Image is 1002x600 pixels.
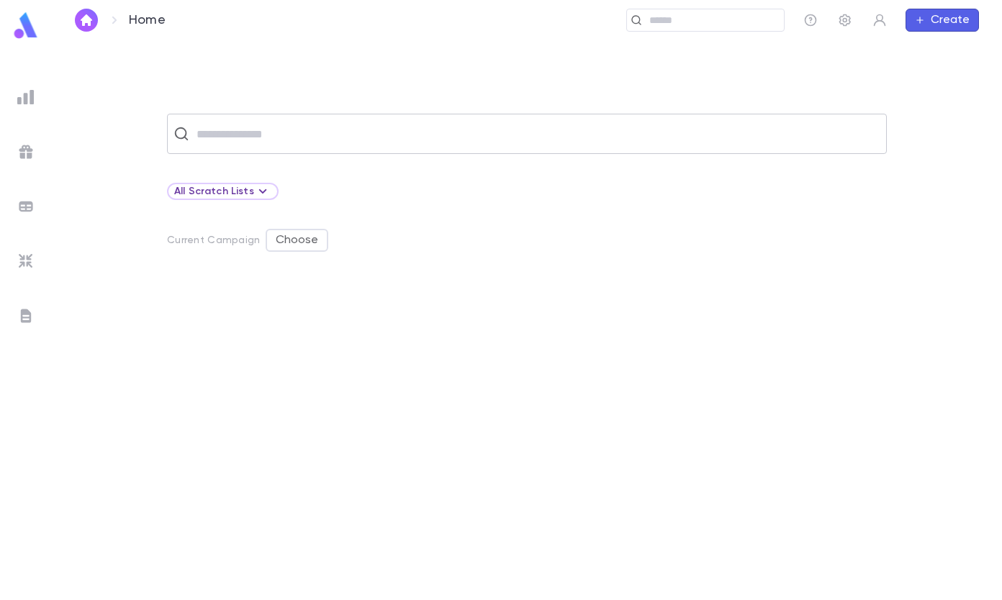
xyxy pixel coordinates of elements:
div: All Scratch Lists [174,183,271,200]
p: Current Campaign [167,235,260,246]
img: letters_grey.7941b92b52307dd3b8a917253454ce1c.svg [17,307,35,324]
img: logo [12,12,40,40]
img: imports_grey.530a8a0e642e233f2baf0ef88e8c9fcb.svg [17,253,35,270]
img: campaigns_grey.99e729a5f7ee94e3726e6486bddda8f1.svg [17,143,35,160]
button: Create [906,9,979,32]
img: home_white.a664292cf8c1dea59945f0da9f25487c.svg [78,14,95,26]
div: All Scratch Lists [167,183,279,200]
p: Home [129,12,166,28]
img: batches_grey.339ca447c9d9533ef1741baa751efc33.svg [17,198,35,215]
button: Choose [266,229,328,252]
img: reports_grey.c525e4749d1bce6a11f5fe2a8de1b229.svg [17,88,35,106]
